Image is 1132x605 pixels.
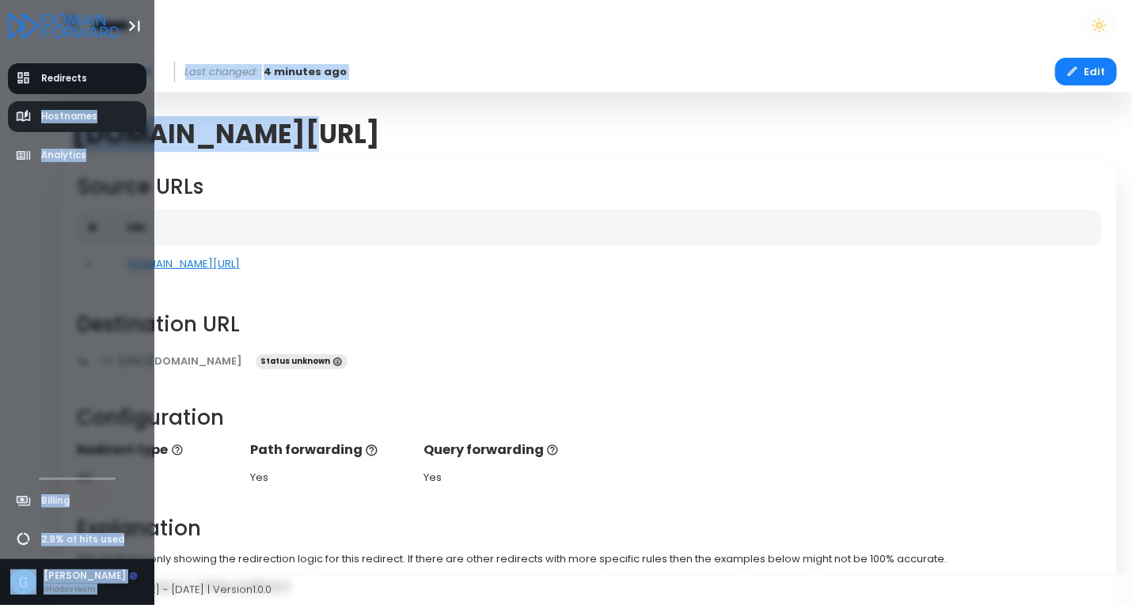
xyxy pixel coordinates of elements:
button: Toggle Aside [120,11,150,41]
p: Query forwarding [424,441,581,459]
div: Yes [250,470,408,486]
div: Yes [424,470,581,486]
a: Redirects [8,63,147,94]
a: Analytics [8,140,147,171]
span: Copyright © [DATE] - [DATE] | Version 1.0.0 [62,582,272,597]
h2: Destination URL [78,312,1102,337]
span: Status unknown [256,354,348,370]
span: Analytics [41,149,86,162]
div: [PERSON_NAME] [44,569,138,584]
span: Redirects [41,72,87,85]
div: Ghada's team [44,584,138,595]
p: This section is only showing the redirection logic for this redirect. If there are other redirect... [78,551,1102,567]
th: URL [117,210,1102,246]
p: Redirect type [78,441,235,459]
h2: Explanation [78,516,1102,541]
a: Hostnames [8,101,147,132]
a: Logo [8,14,120,36]
p: Path forwarding [250,441,408,459]
img: Avatar [10,569,36,596]
h2: Source URLs [78,175,1102,199]
a: [URL][DOMAIN_NAME] [90,347,254,375]
h2: Configuration [78,406,1102,430]
span: Billing [41,494,70,508]
span: 2.9% of hits used [41,533,124,546]
span: Last changed: [185,64,259,80]
div: 301 [78,470,235,486]
button: Edit [1055,58,1117,85]
span: Hostnames [41,110,97,123]
span: [DOMAIN_NAME][URL] [72,119,380,149]
span: 4 minutes ago [264,64,347,80]
a: 2.9% of hits used [8,524,147,555]
a: [DOMAIN_NAME][URL] [127,256,241,271]
a: Billing [8,486,147,516]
